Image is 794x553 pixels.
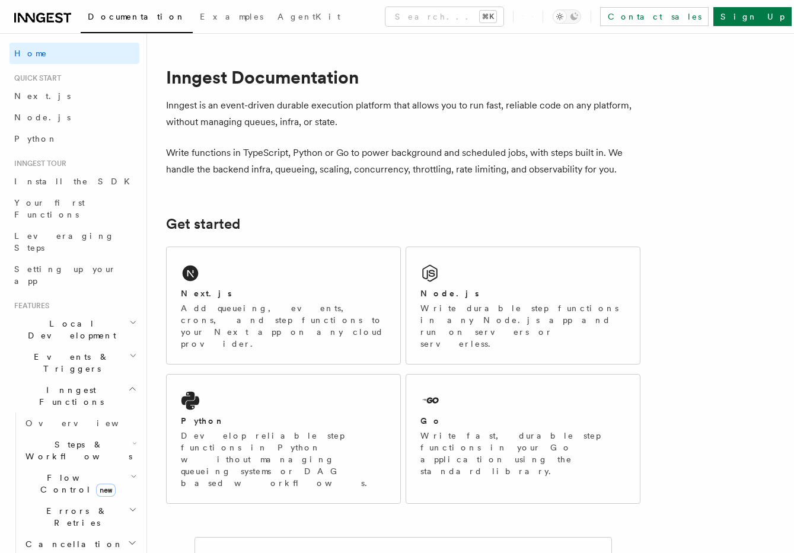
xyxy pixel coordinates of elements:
[9,43,139,64] a: Home
[406,247,640,365] a: Node.jsWrite durable step functions in any Node.js app and run on servers or serverless.
[181,287,232,299] h2: Next.js
[21,538,123,550] span: Cancellation
[9,318,129,341] span: Local Development
[166,247,401,365] a: Next.jsAdd queueing, events, crons, and step functions to your Next app on any cloud provider.
[21,472,130,496] span: Flow Control
[9,171,139,192] a: Install the SDK
[385,7,503,26] button: Search...⌘K
[21,500,139,533] button: Errors & Retries
[9,128,139,149] a: Python
[81,4,193,33] a: Documentation
[9,107,139,128] a: Node.js
[9,192,139,225] a: Your first Functions
[166,97,640,130] p: Inngest is an event-driven durable execution platform that allows you to run fast, reliable code ...
[420,302,626,350] p: Write durable step functions in any Node.js app and run on servers or serverless.
[9,258,139,292] a: Setting up your app
[14,47,47,59] span: Home
[96,484,116,497] span: new
[25,418,148,428] span: Overview
[14,264,116,286] span: Setting up your app
[420,430,626,477] p: Write fast, durable step functions in your Go application using the standard library.
[9,384,128,408] span: Inngest Functions
[9,73,61,83] span: Quick start
[9,225,139,258] a: Leveraging Steps
[181,430,386,489] p: Develop reliable step functions in Python without managing queueing systems or DAG based workflows.
[480,11,496,23] kbd: ⌘K
[9,351,129,375] span: Events & Triggers
[9,346,139,379] button: Events & Triggers
[420,415,442,427] h2: Go
[200,12,263,21] span: Examples
[166,145,640,178] p: Write functions in TypeScript, Python or Go to power background and scheduled jobs, with steps bu...
[9,301,49,311] span: Features
[713,7,792,26] a: Sign Up
[21,434,139,467] button: Steps & Workflows
[553,9,581,24] button: Toggle dark mode
[88,12,186,21] span: Documentation
[14,198,85,219] span: Your first Functions
[406,374,640,504] a: GoWrite fast, durable step functions in your Go application using the standard library.
[9,313,139,346] button: Local Development
[9,159,66,168] span: Inngest tour
[21,439,132,462] span: Steps & Workflows
[14,134,58,143] span: Python
[420,287,479,299] h2: Node.js
[21,505,129,529] span: Errors & Retries
[166,66,640,88] h1: Inngest Documentation
[14,177,137,186] span: Install the SDK
[600,7,709,26] a: Contact sales
[9,379,139,413] button: Inngest Functions
[14,91,71,101] span: Next.js
[14,231,114,252] span: Leveraging Steps
[21,413,139,434] a: Overview
[181,415,225,427] h2: Python
[278,12,340,21] span: AgentKit
[166,374,401,504] a: PythonDevelop reliable step functions in Python without managing queueing systems or DAG based wo...
[270,4,347,32] a: AgentKit
[193,4,270,32] a: Examples
[181,302,386,350] p: Add queueing, events, crons, and step functions to your Next app on any cloud provider.
[14,113,71,122] span: Node.js
[21,467,139,500] button: Flow Controlnew
[166,216,240,232] a: Get started
[9,85,139,107] a: Next.js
